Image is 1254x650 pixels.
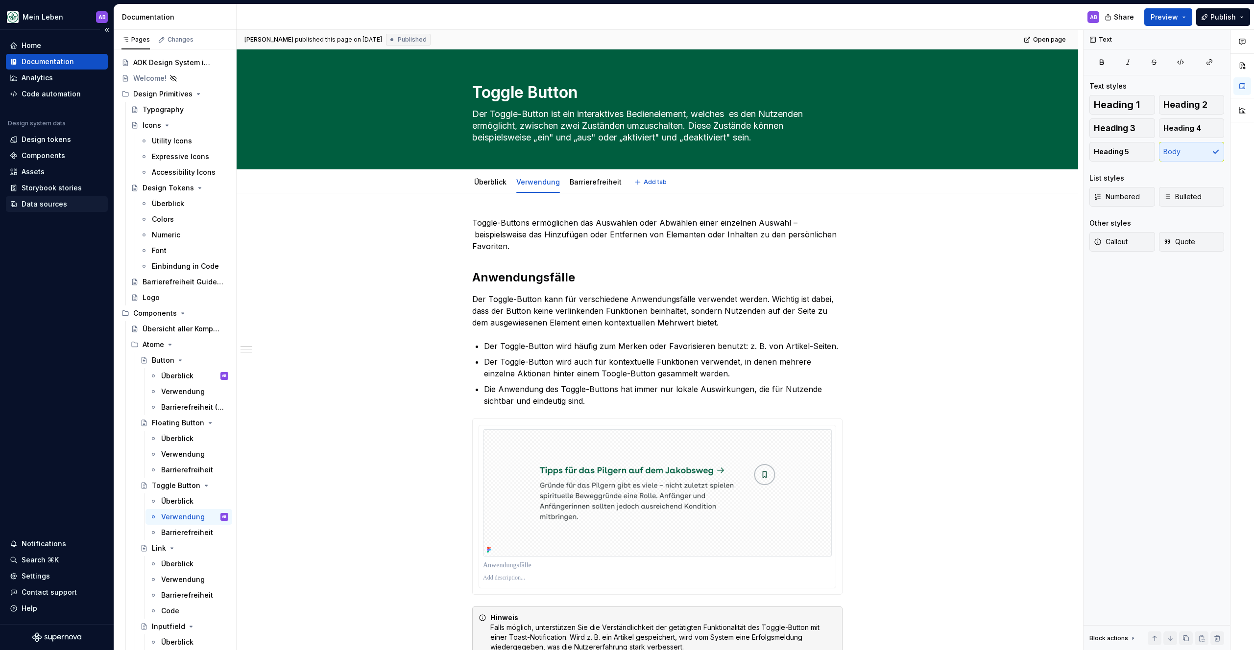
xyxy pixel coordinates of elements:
[143,293,160,302] div: Logo
[1089,232,1155,252] button: Callout
[1159,95,1225,115] button: Heading 2
[484,340,843,352] p: Der Toggle-Button wird häufig zum Merken oder Favorisieren benutzt: z. B. von Artikel-Seiten.
[127,274,232,290] a: Barrierefreiheit Guidelines
[133,308,177,318] div: Components
[143,340,164,349] div: Atome
[1089,81,1127,91] div: Text styles
[472,270,843,285] h2: Anwendungsfälle
[122,12,232,22] div: Documentation
[22,135,71,144] div: Design tokens
[127,321,232,337] a: Übersicht aller Komponenten
[98,13,106,21] div: AB
[152,136,192,146] div: Utility Icons
[161,402,226,412] div: Barrierefreiheit (WIP)
[1094,123,1135,133] span: Heading 3
[6,148,108,163] a: Components
[152,199,184,209] div: Überblick
[1089,173,1124,183] div: List styles
[118,55,232,70] a: AOK Design System in Arbeit
[161,465,213,475] div: Barrierefreiheit
[152,418,204,428] div: Floating Button
[145,493,232,509] a: Überblick
[152,152,209,162] div: Expressive Icons
[136,478,232,493] a: Toggle Button
[6,86,108,102] a: Code automation
[133,89,193,99] div: Design Primitives
[161,512,205,522] div: Verwendung
[470,171,510,192] div: Überblick
[1094,147,1129,157] span: Heading 5
[222,512,227,522] div: AB
[22,539,66,549] div: Notifications
[472,217,843,252] p: Toggle-Buttons ermöglichen das Auswählen oder Abwählen einer einzelnen Auswahl – beispielsweise d...
[136,164,232,180] a: Accessibility Icons
[6,568,108,584] a: Settings
[1094,237,1128,247] span: Callout
[1159,187,1225,207] button: Bulleted
[2,6,112,27] button: Mein LebenAB
[1100,8,1140,26] button: Share
[1089,118,1155,138] button: Heading 3
[22,604,37,613] div: Help
[570,178,622,186] a: Barrierefreiheit
[32,632,81,642] svg: Supernova Logo
[145,556,232,572] a: Überblick
[6,38,108,53] a: Home
[244,36,293,44] span: [PERSON_NAME]
[512,171,564,192] div: Verwendung
[161,590,213,600] div: Barrierefreiheit
[1021,33,1070,46] a: Open page
[484,356,843,379] p: Der Toggle-Button wird auch für kontextuelle Funktionen verwendet, in denen mehrere einzelne Akti...
[566,171,626,192] div: Barrierefreiheit
[1163,237,1195,247] span: Quote
[1210,12,1236,22] span: Publish
[161,606,179,616] div: Code
[133,58,214,68] div: AOK Design System in Arbeit
[6,70,108,86] a: Analytics
[644,178,667,186] span: Add tab
[136,243,232,258] a: Font
[136,133,232,149] a: Utility Icons
[152,481,200,490] div: Toggle Button
[22,183,82,193] div: Storybook stories
[145,399,232,415] a: Barrierefreiheit (WIP)
[6,196,108,212] a: Data sources
[1090,13,1097,21] div: AB
[145,525,232,540] a: Barrierefreiheit
[6,584,108,600] button: Contact support
[1089,187,1155,207] button: Numbered
[143,120,161,130] div: Icons
[145,462,232,478] a: Barrierefreiheit
[6,180,108,196] a: Storybook stories
[6,54,108,70] a: Documentation
[161,434,193,443] div: Überblick
[22,571,50,581] div: Settings
[121,36,150,44] div: Pages
[8,119,66,127] div: Design system data
[152,167,216,177] div: Accessibility Icons
[1163,100,1207,110] span: Heading 2
[1144,8,1192,26] button: Preview
[136,619,232,634] a: Inputfield
[22,151,65,161] div: Components
[22,57,74,67] div: Documentation
[161,449,205,459] div: Verwendung
[484,383,843,407] p: Die Anwendung des Toggle-Buttons hat immer nur lokale Auswirkungen, die für Nutzende sichtbar und...
[22,41,41,50] div: Home
[161,496,193,506] div: Überblick
[145,572,232,587] a: Verwendung
[295,36,382,44] div: published this page on [DATE]
[470,81,841,104] textarea: Toggle Button
[1089,95,1155,115] button: Heading 1
[145,384,232,399] a: Verwendung
[22,587,77,597] div: Contact support
[1159,232,1225,252] button: Quote
[136,540,232,556] a: Link
[145,368,232,384] a: ÜberblickAB
[118,70,232,86] a: Welcome!
[22,89,81,99] div: Code automation
[168,36,193,44] div: Changes
[22,167,45,177] div: Assets
[1163,192,1202,202] span: Bulleted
